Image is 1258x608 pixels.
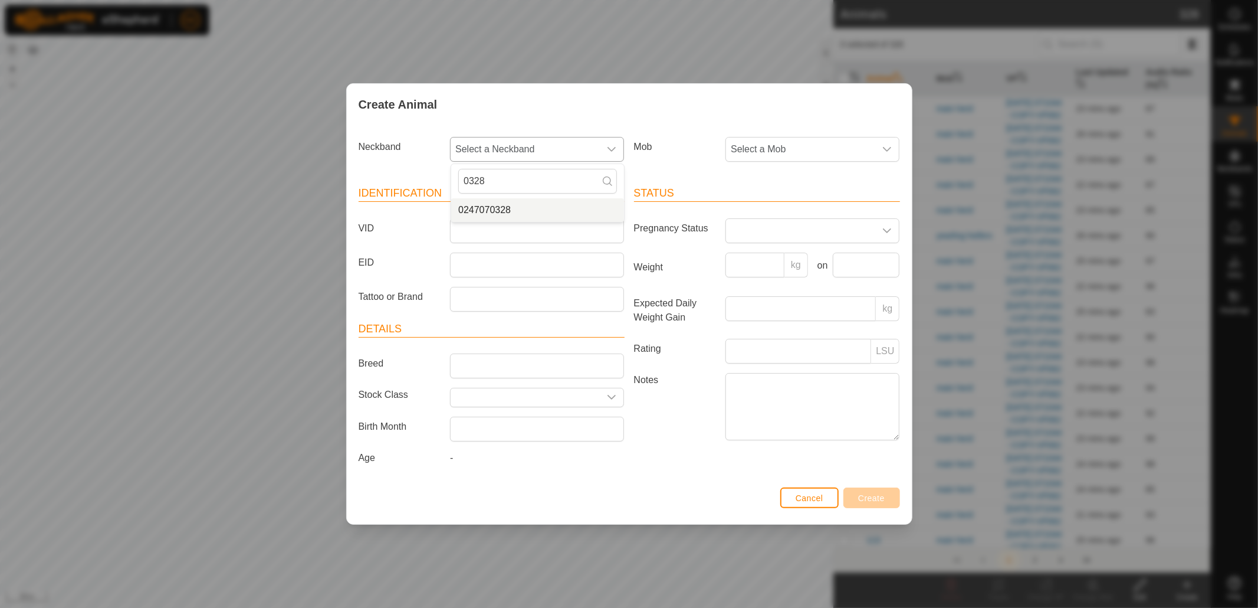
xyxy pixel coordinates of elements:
span: Cancel [796,493,823,503]
label: Age [354,451,446,465]
p-inputgroup-addon: LSU [871,339,899,364]
div: dropdown trigger [600,138,623,161]
label: VID [354,218,446,238]
header: Status [634,185,900,202]
p-inputgroup-addon: kg [784,253,808,277]
li: 0247070328 [451,198,624,222]
header: Identification [359,185,625,202]
label: Breed [354,354,446,374]
label: on [813,259,828,273]
span: Create [858,493,885,503]
ul: Option List [451,198,624,222]
span: Select a Neckband [451,138,600,161]
span: Create Animal [359,96,438,113]
div: dropdown trigger [600,388,623,407]
button: Cancel [780,488,839,508]
label: Birth Month [354,417,446,437]
label: Weight [629,253,721,282]
span: - [450,453,453,463]
label: Mob [629,137,721,157]
button: Create [843,488,900,508]
label: Pregnancy Status [629,218,721,238]
label: Neckband [354,137,446,157]
label: Expected Daily Weight Gain [629,296,721,325]
label: Notes [629,373,721,440]
span: 0247070328 [458,203,511,217]
div: dropdown trigger [875,219,899,243]
p-inputgroup-addon: kg [876,296,899,321]
label: Rating [629,339,721,359]
header: Details [359,321,625,338]
span: Select a Mob [726,138,875,161]
label: EID [354,253,446,273]
div: dropdown trigger [875,138,899,161]
label: Tattoo or Brand [354,287,446,307]
label: Stock Class [354,388,446,403]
